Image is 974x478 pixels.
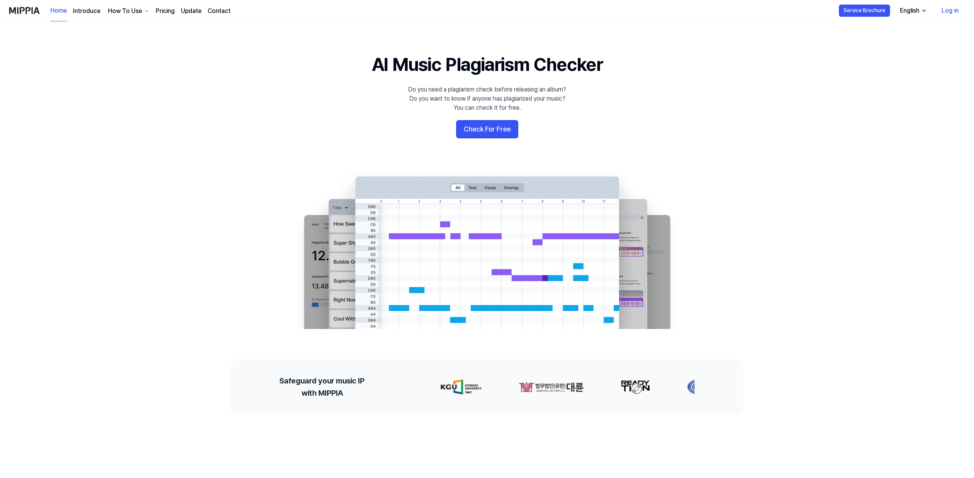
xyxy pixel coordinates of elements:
[898,6,921,15] div: English
[408,85,566,112] div: Do you need a plagiarism check before releasing an album? Do you want to know if anyone has plagi...
[658,379,682,395] img: partner-logo-3
[106,6,144,16] div: How To Use
[592,379,621,395] img: partner-logo-2
[156,6,175,16] a: Pricing
[73,6,100,16] a: Introduce
[181,6,202,16] a: Update
[894,3,932,18] button: English
[289,169,685,329] img: main Image
[106,6,150,16] button: How To Use
[208,6,231,16] a: Contact
[412,379,453,395] img: partner-logo-0
[372,52,603,77] h1: AI Music Plagiarism Checker
[489,379,555,395] img: partner-logo-1
[456,120,518,138] button: Check For Free
[50,0,67,21] a: Home
[279,375,364,399] h2: Safeguard your music IP with MIPPIA
[839,5,890,17] button: Service Brochure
